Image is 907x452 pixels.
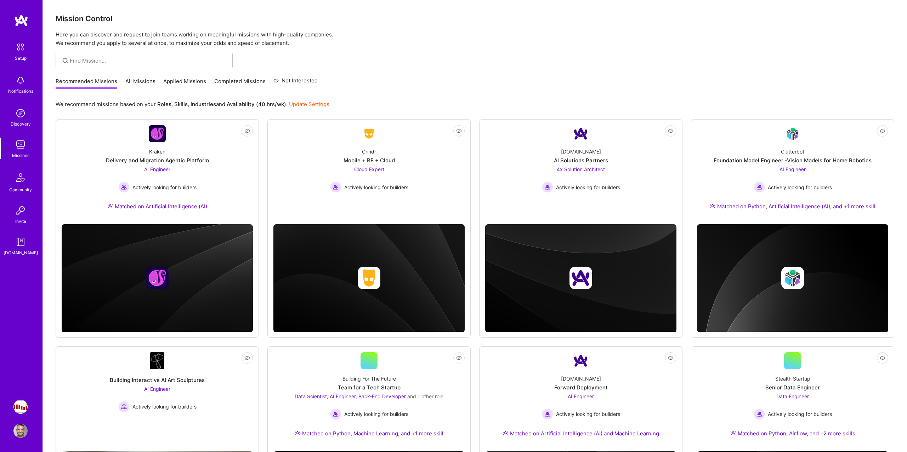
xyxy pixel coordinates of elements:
[754,408,765,420] img: Actively looking for builders
[710,203,875,210] div: Matched on Python, Artificial Intelligence (AI), and +1 more skill
[14,14,28,27] img: logo
[150,352,164,369] img: Company Logo
[295,430,443,437] div: Matched on Python, Machine Learning, and +1 more skill
[781,148,804,155] div: Clutterbot
[768,410,832,418] span: Actively looking for builders
[227,101,286,108] b: Availability (40 hrs/wk)
[157,101,171,108] b: Roles
[12,400,29,414] a: Steelbay.ai: AI Engineer for Multi-Agent Platform
[344,184,408,191] span: Actively looking for builders
[456,128,462,134] i: icon EyeClosed
[485,125,676,219] a: Company Logo[DOMAIN_NAME]AI Solutions Partners4x Solution Architect Actively looking for builders...
[132,184,197,191] span: Actively looking for builders
[503,430,508,436] img: Ateam Purple Icon
[144,166,170,172] span: AI Engineer
[174,101,188,108] b: Skills
[13,73,28,87] img: bell
[146,267,169,289] img: Company logo
[710,203,715,209] img: Ateam Purple Icon
[668,128,674,134] i: icon EyeClosed
[542,181,553,193] img: Actively looking for builders
[485,224,676,332] img: cover
[561,148,601,155] div: [DOMAIN_NAME]
[62,125,253,219] a: Company LogoKrakenDelivery and Migration Agentic PlatformAI Engineer Actively looking for builder...
[295,430,300,436] img: Ateam Purple Icon
[572,352,589,369] img: Company Logo
[15,54,27,62] div: Setup
[149,148,165,155] div: Kraken
[107,203,207,210] div: Matched on Artificial Intelligence (AI)
[697,125,888,219] a: Company LogoClutterbotFoundation Model Engineer -Vision Models for Home RoboticsAI Engineer Activ...
[456,355,462,361] i: icon EyeClosed
[572,125,589,142] img: Company Logo
[12,424,29,438] a: User Avatar
[191,101,216,108] b: Industries
[295,393,406,399] span: Data Scientist, AI Engineer, Back-End Developer
[13,235,28,249] img: guide book
[273,352,465,446] a: Building For The FutureTeam for a Tech StartupData Scientist, AI Engineer, Back-End Developer and...
[70,57,227,64] input: Find Mission...
[13,424,28,438] img: User Avatar
[569,267,592,289] img: Company logo
[880,128,885,134] i: icon EyeClosed
[768,184,832,191] span: Actively looking for builders
[107,203,113,209] img: Ateam Purple Icon
[344,410,408,418] span: Actively looking for builders
[56,30,894,47] p: Here you can discover and request to join teams working on meaningful missions with high-quality ...
[244,355,250,361] i: icon EyeClosed
[13,400,28,414] img: Steelbay.ai: AI Engineer for Multi-Agent Platform
[4,249,38,256] div: [DOMAIN_NAME]
[61,57,69,65] i: icon SearchGrey
[273,76,318,89] a: Not Interested
[354,166,384,172] span: Cloud Expert
[62,352,253,446] a: Company LogoBuilding Interactive AI Art SculpturesAI Engineer Actively looking for buildersActive...
[163,77,206,89] a: Applied Missions
[56,14,894,23] h3: Mission Control
[62,224,253,332] img: cover
[668,355,674,361] i: icon EyeClosed
[754,181,765,193] img: Actively looking for builders
[542,408,553,420] img: Actively looking for builders
[118,401,130,412] img: Actively looking for builders
[9,186,32,193] div: Community
[730,430,736,436] img: Ateam Purple Icon
[273,224,465,332] img: cover
[338,384,401,391] div: Team for a Tech Startup
[12,169,29,186] img: Community
[556,410,620,418] span: Actively looking for builders
[330,408,341,420] img: Actively looking for builders
[344,157,395,164] div: Mobile + BE + Cloud
[13,203,28,218] img: Invite
[132,403,197,410] span: Actively looking for builders
[13,106,28,120] img: discovery
[557,166,605,172] span: 4x Solution Architect
[780,166,806,172] span: AI Engineer
[485,352,676,446] a: Company Logo[DOMAIN_NAME]Forward DeploymentAI Engineer Actively looking for buildersActively look...
[775,375,810,382] div: Stealth Startup
[407,393,443,399] span: and 1 other role
[697,352,888,446] a: Stealth StartupSenior Data EngineerData Engineer Actively looking for buildersActively looking fo...
[8,87,33,95] div: Notifications
[273,125,465,219] a: Company LogoGrindrMobile + BE + CloudCloud Expert Actively looking for buildersActively looking f...
[144,386,170,392] span: AI Engineer
[765,384,820,391] div: Senior Data Engineer
[556,184,620,191] span: Actively looking for builders
[776,393,809,399] span: Data Engineer
[244,128,250,134] i: icon EyeClosed
[118,181,130,193] img: Actively looking for builders
[781,267,804,289] img: Company logo
[125,77,155,89] a: All Missions
[554,157,608,164] div: AI Solutions Partners
[714,157,872,164] div: Foundation Model Engineer -Vision Models for Home Robotics
[106,157,209,164] div: Delivery and Migration Agentic Platform
[13,138,28,152] img: teamwork
[149,125,166,142] img: Company Logo
[12,152,29,159] div: Missions
[880,355,885,361] i: icon EyeClosed
[214,77,266,89] a: Completed Missions
[289,101,329,108] a: Update Settings
[342,375,396,382] div: Building For The Future
[330,181,341,193] img: Actively looking for builders
[15,218,26,225] div: Invite
[110,376,205,384] div: Building Interactive AI Art Sculptures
